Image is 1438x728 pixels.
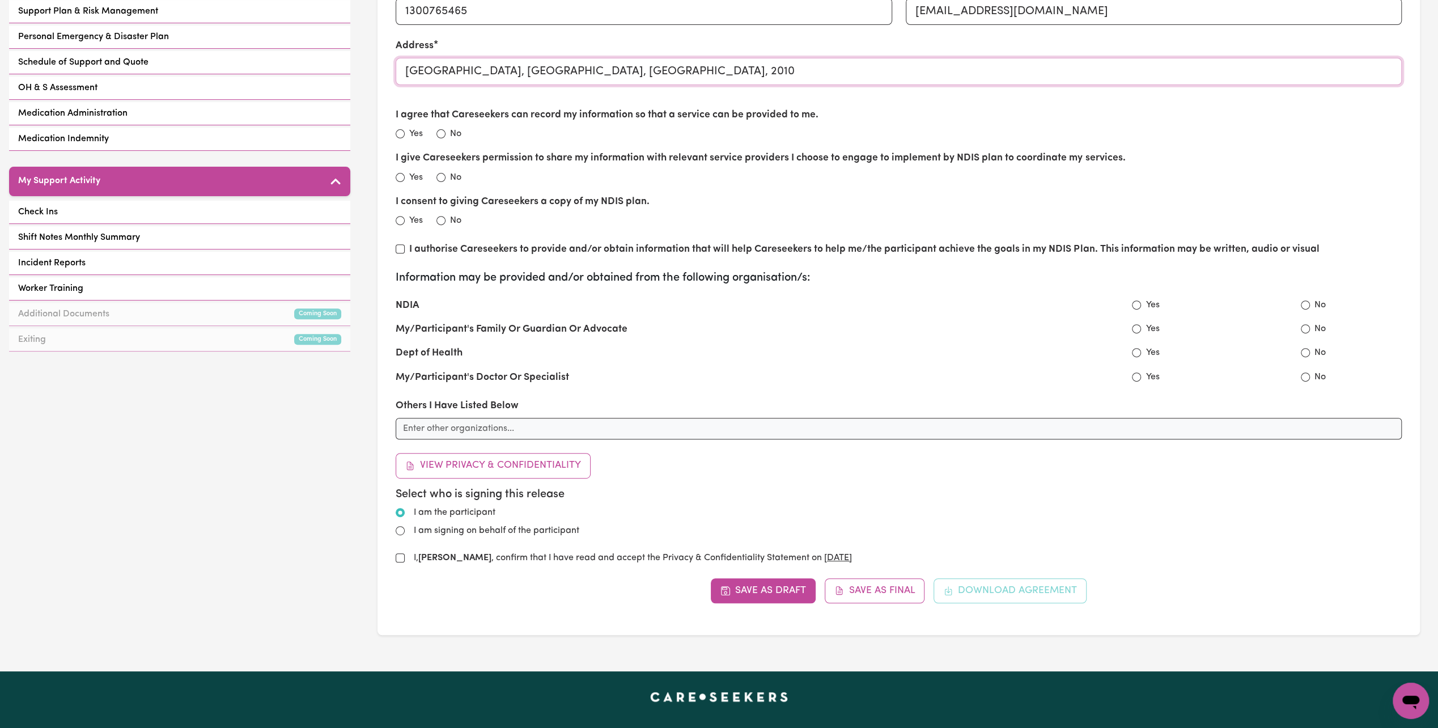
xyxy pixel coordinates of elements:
[1314,298,1326,312] label: No
[396,108,818,122] label: I agree that Careseekers can record my information so that a service can be provided to me.
[396,298,419,313] label: NDIA
[396,346,463,361] label: Dept of Health
[18,176,100,187] h5: My Support Activity
[414,506,495,519] label: I am the participant
[1314,346,1326,359] label: No
[711,578,816,603] button: Save as Draft
[409,127,423,141] label: Yes
[396,151,1125,166] label: I give Careseekers permission to share my information with relevant service providers I choose to...
[450,127,461,141] label: No
[414,524,579,537] label: I am signing on behalf of the participant
[9,328,350,352] a: ExitingComing Soon
[9,128,350,151] a: Medication Indemnity
[9,201,350,224] a: Check Ins
[18,282,83,295] span: Worker Training
[396,399,519,413] label: Others I Have Listed Below
[396,39,434,53] label: Address
[18,307,109,321] span: Additional Documents
[18,56,149,69] span: Schedule of Support and Quote
[396,194,650,209] label: I consent to giving Careseekers a copy of my NDIS plan.
[1146,298,1159,312] label: Yes
[294,334,341,345] small: Coming Soon
[396,418,1402,439] input: Enter other organizations...
[9,277,350,300] a: Worker Training
[409,214,423,227] label: Yes
[9,26,350,49] a: Personal Emergency & Disaster Plan
[18,30,169,44] span: Personal Emergency & Disaster Plan
[396,322,627,337] label: My/Participant's Family Or Guardian Or Advocate
[18,5,158,18] span: Support Plan & Risk Management
[9,303,350,326] a: Additional DocumentsComing Soon
[1393,683,1429,719] iframe: Button to launch messaging window
[1146,370,1159,384] label: Yes
[9,51,350,74] a: Schedule of Support and Quote
[1146,322,1159,336] label: Yes
[450,171,461,184] label: No
[396,453,591,478] button: View Privacy & Confidentiality
[18,205,58,219] span: Check Ins
[9,167,350,196] button: My Support Activity
[18,132,109,146] span: Medication Indemnity
[18,81,97,95] span: OH & S Assessment
[396,370,569,385] label: My/Participant's Doctor Or Specialist
[294,308,341,319] small: Coming Soon
[650,692,788,701] a: Careseekers home page
[396,488,1402,501] h5: Select who is signing this release
[9,102,350,125] a: Medication Administration
[396,271,1402,285] h3: Information may be provided and/or obtained from the following organisation/s:
[418,553,491,562] strong: [PERSON_NAME]
[824,553,852,562] u: [DATE]
[405,244,1319,254] label: I authorise Careseekers to provide and/or obtain information that will help Careseekers to help m...
[1314,322,1326,336] label: No
[450,214,461,227] label: No
[18,107,128,120] span: Medication Administration
[825,578,925,603] button: Save as Final
[1146,346,1159,359] label: Yes
[9,226,350,249] a: Shift Notes Monthly Summary
[18,231,140,244] span: Shift Notes Monthly Summary
[9,252,350,275] a: Incident Reports
[18,256,86,270] span: Incident Reports
[409,171,423,184] label: Yes
[18,333,46,346] span: Exiting
[414,551,852,565] label: I, , confirm that I have read and accept the Privacy & Confidentiality Statement on
[1314,370,1326,384] label: No
[9,77,350,100] a: OH & S Assessment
